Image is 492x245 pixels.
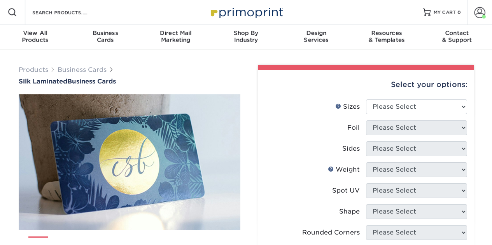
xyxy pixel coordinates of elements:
[19,78,240,85] a: Silk LaminatedBusiness Cards
[352,30,422,36] span: Resources
[207,4,285,21] img: Primoprint
[264,70,467,99] div: Select your options:
[19,78,240,85] h1: Business Cards
[140,30,211,36] span: Direct Mail
[332,186,360,195] div: Spot UV
[211,25,281,50] a: Shop ByIndustry
[140,30,211,43] div: Marketing
[339,207,360,216] div: Shape
[335,102,360,111] div: Sizes
[302,228,360,237] div: Rounded Corners
[342,144,360,153] div: Sides
[422,30,492,43] div: & Support
[281,25,352,50] a: DesignServices
[352,25,422,50] a: Resources& Templates
[140,25,211,50] a: Direct MailMarketing
[281,30,352,43] div: Services
[281,30,352,36] span: Design
[211,30,281,36] span: Shop By
[70,30,141,43] div: Cards
[422,30,492,36] span: Contact
[347,123,360,132] div: Foil
[211,30,281,43] div: Industry
[70,25,141,50] a: BusinessCards
[422,25,492,50] a: Contact& Support
[434,9,456,16] span: MY CART
[457,10,461,15] span: 0
[19,78,67,85] span: Silk Laminated
[58,66,107,73] a: Business Cards
[32,8,107,17] input: SEARCH PRODUCTS.....
[328,165,360,174] div: Weight
[70,30,141,36] span: Business
[352,30,422,43] div: & Templates
[19,66,48,73] a: Products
